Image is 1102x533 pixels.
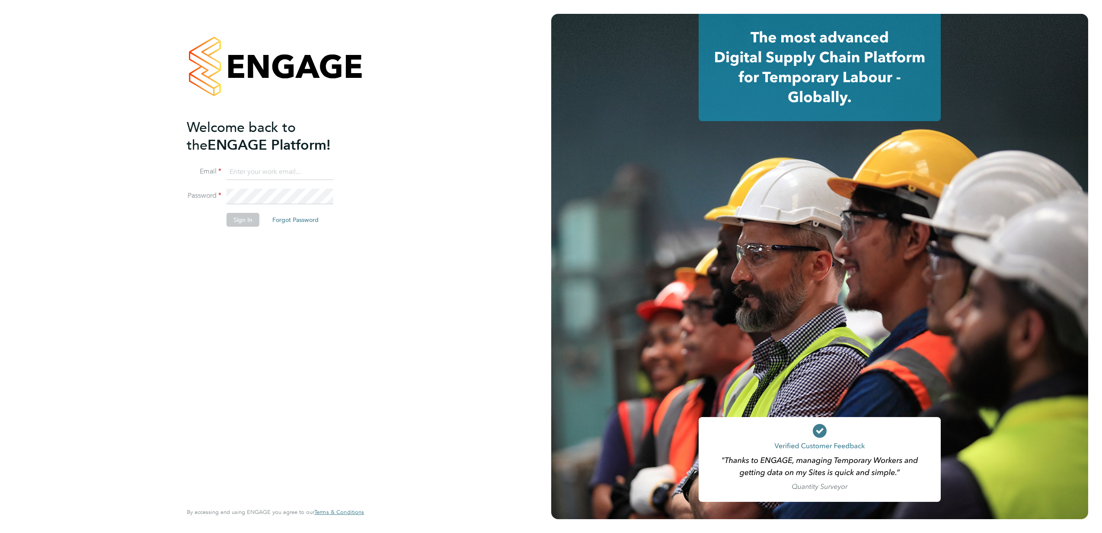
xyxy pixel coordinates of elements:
button: Forgot Password [265,213,326,227]
span: Welcome back to the [187,119,296,154]
label: Email [187,167,221,176]
a: Terms & Conditions [314,509,364,516]
label: Password [187,191,221,200]
h2: ENGAGE Platform! [187,119,355,154]
button: Sign In [227,213,259,227]
input: Enter your work email... [227,164,333,180]
span: By accessing and using ENGAGE you agree to our [187,508,364,516]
